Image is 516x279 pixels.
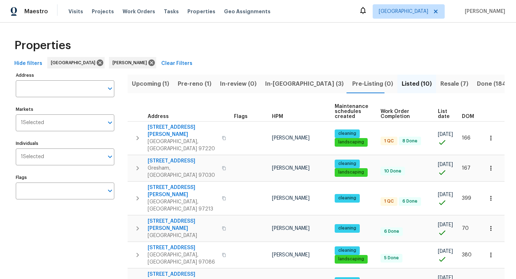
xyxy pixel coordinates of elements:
[272,136,310,141] span: [PERSON_NAME]
[105,118,115,128] button: Open
[381,138,397,144] span: 1 QC
[148,165,218,179] span: Gresham, [GEOGRAPHIC_DATA] 97030
[148,244,218,251] span: [STREET_ADDRESS]
[381,168,404,174] span: 10 Done
[158,57,195,70] button: Clear Filters
[224,8,271,15] span: Geo Assignments
[161,59,192,68] span: Clear Filters
[16,141,114,146] label: Individuals
[47,57,105,68] div: [GEOGRAPHIC_DATA]
[438,132,453,137] span: [DATE]
[24,8,48,15] span: Maestro
[14,42,71,49] span: Properties
[148,232,218,239] span: [GEOGRAPHIC_DATA]
[477,79,508,89] span: Done (184)
[148,271,218,278] span: [STREET_ADDRESS]
[381,228,402,235] span: 6 Done
[132,79,169,89] span: Upcoming (1)
[148,184,218,198] span: [STREET_ADDRESS][PERSON_NAME]
[178,79,211,89] span: Pre-reno (1)
[400,198,420,204] span: 6 Done
[381,255,402,261] span: 5 Done
[462,166,470,171] span: 167
[381,198,397,204] span: 1 QC
[462,114,474,119] span: DOM
[234,114,248,119] span: Flags
[462,196,471,201] span: 399
[438,222,453,227] span: [DATE]
[335,139,367,145] span: landscaping
[164,9,179,14] span: Tasks
[14,59,42,68] span: Hide filters
[438,249,453,254] span: [DATE]
[438,109,450,119] span: List date
[113,59,150,66] span: [PERSON_NAME]
[68,8,83,15] span: Visits
[148,251,218,266] span: [GEOGRAPHIC_DATA], [GEOGRAPHIC_DATA] 97086
[148,198,218,213] span: [GEOGRAPHIC_DATA], [GEOGRAPHIC_DATA] 97213
[335,225,359,231] span: cleaning
[438,192,453,197] span: [DATE]
[16,73,114,77] label: Address
[148,124,218,138] span: [STREET_ADDRESS][PERSON_NAME]
[272,196,310,201] span: [PERSON_NAME]
[352,79,393,89] span: Pre-Listing (0)
[148,138,218,152] span: [GEOGRAPHIC_DATA], [GEOGRAPHIC_DATA] 97220
[335,247,359,254] span: cleaning
[272,166,310,171] span: [PERSON_NAME]
[148,114,169,119] span: Address
[440,79,468,89] span: Resale (7)
[335,256,367,262] span: landscaping
[123,8,155,15] span: Work Orders
[51,59,98,66] span: [GEOGRAPHIC_DATA]
[400,138,420,144] span: 8 Done
[335,169,367,175] span: landscaping
[105,84,115,94] button: Open
[11,57,45,70] button: Hide filters
[438,162,453,167] span: [DATE]
[272,226,310,231] span: [PERSON_NAME]
[402,79,432,89] span: Listed (10)
[462,8,505,15] span: [PERSON_NAME]
[335,131,359,137] span: cleaning
[187,8,215,15] span: Properties
[105,186,115,196] button: Open
[21,120,44,126] span: 1 Selected
[335,161,359,167] span: cleaning
[105,152,115,162] button: Open
[335,104,368,119] span: Maintenance schedules created
[379,8,428,15] span: [GEOGRAPHIC_DATA]
[462,252,472,257] span: 380
[16,107,114,112] label: Markets
[462,136,470,141] span: 166
[148,157,218,165] span: [STREET_ADDRESS]
[109,57,156,68] div: [PERSON_NAME]
[462,226,469,231] span: 70
[92,8,114,15] span: Projects
[381,109,426,119] span: Work Order Completion
[335,195,359,201] span: cleaning
[16,175,114,180] label: Flags
[21,154,44,160] span: 1 Selected
[220,79,257,89] span: In-review (0)
[272,114,283,119] span: HPM
[148,218,218,232] span: [STREET_ADDRESS][PERSON_NAME]
[265,79,344,89] span: In-[GEOGRAPHIC_DATA] (3)
[272,252,310,257] span: [PERSON_NAME]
